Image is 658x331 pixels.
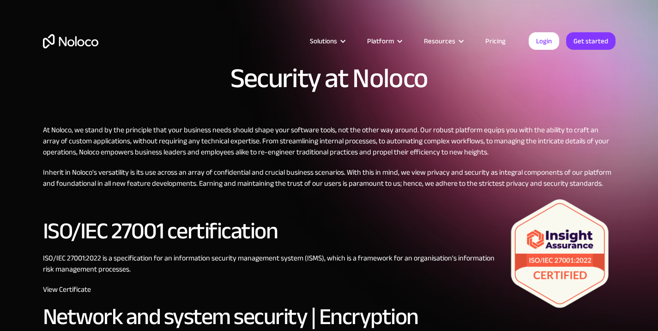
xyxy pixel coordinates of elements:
[43,167,616,189] p: Inherit in Noloco's versatility is its use across an array of confidential and crucial business s...
[566,32,616,50] a: Get started
[424,35,455,47] div: Resources
[43,198,616,209] p: ‍
[43,124,616,158] p: At Noloco, we stand by the principle that your business needs should shape your software tools, n...
[298,35,356,47] div: Solutions
[230,65,428,92] h1: Security at Noloco
[412,35,474,47] div: Resources
[43,34,98,48] a: home
[529,32,559,50] a: Login
[43,253,616,275] p: ISO/IEC 27001:2022 is a specification for an information security management system (ISMS), which...
[474,35,517,47] a: Pricing
[43,219,616,243] h2: ISO/IEC 27001 certification
[310,35,337,47] div: Solutions
[43,283,91,296] a: View Certificate
[356,35,412,47] div: Platform
[43,304,616,329] h2: Network and system security | Encryption
[367,35,394,47] div: Platform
